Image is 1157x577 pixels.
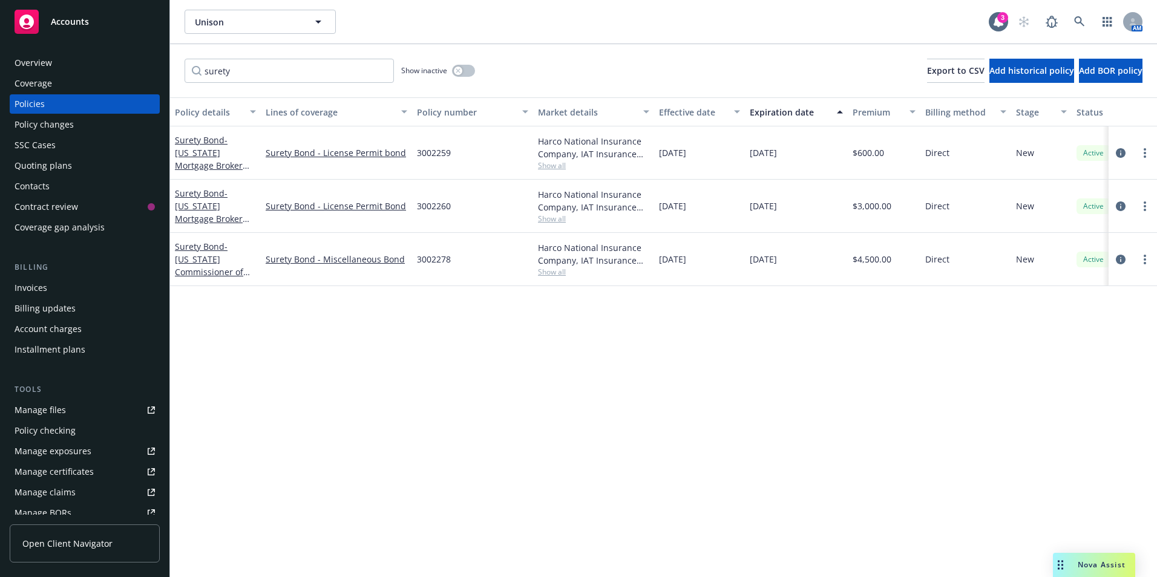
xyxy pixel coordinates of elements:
a: Contract review [10,197,160,217]
button: Expiration date [745,97,848,126]
span: [DATE] [659,253,686,266]
a: Policy checking [10,421,160,440]
a: Policy changes [10,115,160,134]
button: Billing method [920,97,1011,126]
span: Active [1081,148,1106,158]
a: Billing updates [10,299,160,318]
span: Show all [538,267,649,277]
span: New [1016,146,1034,159]
button: Export to CSV [927,59,985,83]
button: Stage [1011,97,1072,126]
span: Show all [538,214,649,224]
button: Unison [185,10,336,34]
a: Surety Bond - License Permit Bond [266,200,407,212]
a: Manage certificates [10,462,160,481]
a: more [1138,199,1152,214]
div: Drag to move [1053,553,1068,577]
span: Export to CSV [927,65,985,76]
div: Contract review [15,197,78,217]
span: Open Client Navigator [22,537,113,550]
div: Contacts [15,177,50,196]
a: Surety Bond - Miscellaneous Bond [266,253,407,266]
span: Direct [925,200,949,212]
div: Market details [538,106,636,119]
div: Effective date [659,106,727,119]
div: Manage files [15,400,66,420]
span: [DATE] [750,200,777,212]
a: circleInformation [1113,252,1128,267]
span: Active [1081,254,1106,265]
div: Policy changes [15,115,74,134]
a: more [1138,252,1152,267]
button: Premium [848,97,920,126]
a: Invoices [10,278,160,298]
div: Manage exposures [15,442,91,461]
a: Switch app [1095,10,1119,34]
div: Status [1077,106,1150,119]
div: Policy checking [15,421,76,440]
a: circleInformation [1113,146,1128,160]
a: SSC Cases [10,135,160,155]
span: [DATE] [750,146,777,159]
div: Stage [1016,106,1054,119]
button: Market details [533,97,654,126]
a: Search [1067,10,1092,34]
span: Nova Assist [1078,559,1126,570]
a: Policies [10,94,160,114]
span: Direct [925,146,949,159]
span: 3002260 [417,200,451,212]
div: Harco National Insurance Company, IAT Insurance Group, Risk Placement Services, Inc. (RPS) [538,135,649,160]
div: Policies [15,94,45,114]
span: [DATE] [659,146,686,159]
button: Nova Assist [1053,553,1135,577]
a: Installment plans [10,340,160,359]
div: Billing updates [15,299,76,318]
a: Coverage gap analysis [10,218,160,237]
div: Manage BORs [15,503,71,523]
a: more [1138,146,1152,160]
div: Coverage [15,74,52,93]
a: Surety Bond - License Permit bond [266,146,407,159]
a: Surety Bond [175,241,243,328]
input: Filter by keyword... [185,59,394,83]
span: Accounts [51,17,89,27]
span: Direct [925,253,949,266]
a: Report a Bug [1040,10,1064,34]
div: Premium [853,106,902,119]
div: Tools [10,383,160,396]
a: Contacts [10,177,160,196]
span: Add historical policy [989,65,1074,76]
a: Manage BORs [10,503,160,523]
a: Manage files [10,400,160,420]
div: Quoting plans [15,156,72,175]
span: Add BOR policy [1079,65,1142,76]
div: Invoices [15,278,47,298]
button: Policy number [412,97,533,126]
a: Manage claims [10,483,160,502]
div: Coverage gap analysis [15,218,105,237]
div: Harco National Insurance Company, IAT Insurance Group, Risk Placement Services, Inc. (RPS) [538,241,649,267]
span: [DATE] [750,253,777,266]
a: Account charges [10,319,160,339]
span: 3002278 [417,253,451,266]
div: Policy details [175,106,243,119]
button: Policy details [170,97,261,126]
span: Show all [538,160,649,171]
span: New [1016,200,1034,212]
span: $3,000.00 [853,200,891,212]
span: Manage exposures [10,442,160,461]
span: Unison [195,16,300,28]
a: circleInformation [1113,199,1128,214]
div: Overview [15,53,52,73]
div: Account charges [15,319,82,339]
span: Active [1081,201,1106,212]
span: $600.00 [853,146,884,159]
span: $4,500.00 [853,253,891,266]
button: Add BOR policy [1079,59,1142,83]
div: Policy number [417,106,515,119]
div: 3 [997,12,1008,23]
a: Quoting plans [10,156,160,175]
div: Installment plans [15,340,85,359]
div: Lines of coverage [266,106,394,119]
button: Add historical policy [989,59,1074,83]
